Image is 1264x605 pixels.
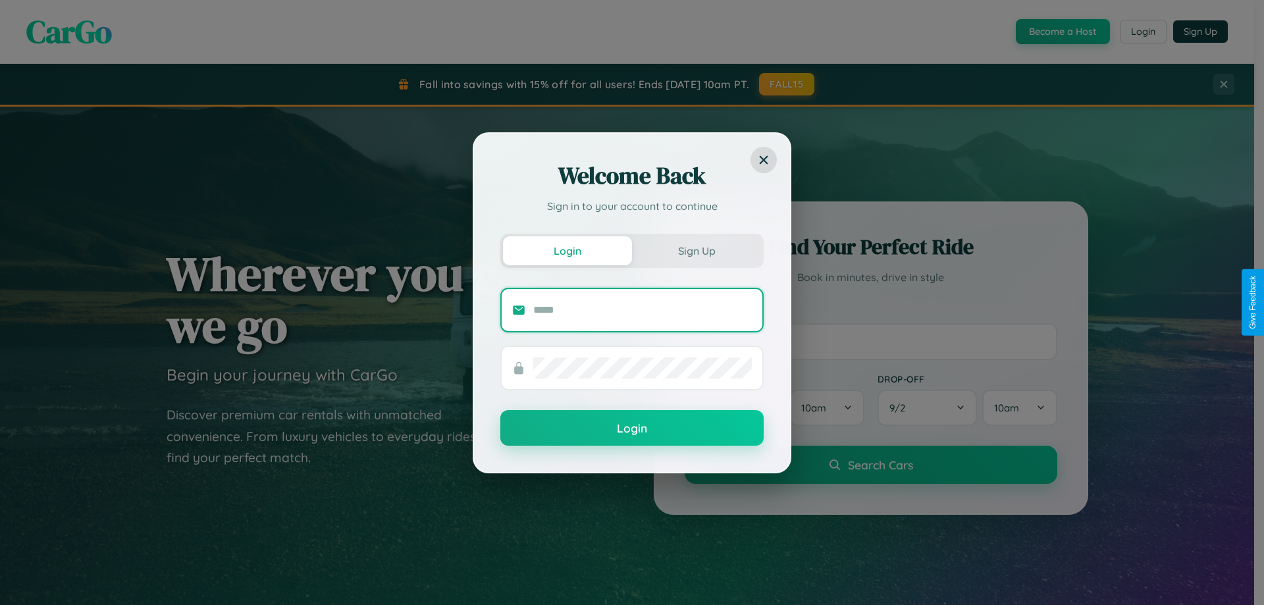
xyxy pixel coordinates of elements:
[503,236,632,265] button: Login
[500,410,764,446] button: Login
[500,198,764,214] p: Sign in to your account to continue
[1248,276,1257,329] div: Give Feedback
[500,160,764,192] h2: Welcome Back
[632,236,761,265] button: Sign Up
